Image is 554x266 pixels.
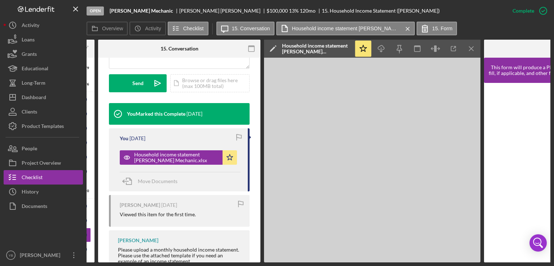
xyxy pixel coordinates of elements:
[87,22,128,35] button: Overview
[322,8,440,14] div: 15. Household Income Statement ([PERSON_NAME])
[267,8,288,14] span: $100,000
[529,234,547,252] div: Open Intercom Messenger
[232,26,270,31] label: 15. Conversation
[129,136,145,141] time: 2025-09-20 15:18
[276,22,415,35] button: Household income statement [PERSON_NAME] Mechanic.xlsx
[417,22,457,35] button: 15. Form
[186,111,202,117] time: 2025-09-20 15:18
[513,4,534,18] div: Complete
[109,74,167,92] button: Send
[120,172,185,190] button: Move Documents
[179,8,267,14] div: [PERSON_NAME] [PERSON_NAME]
[127,111,185,117] div: You Marked this Complete
[120,150,237,165] button: Household income statement [PERSON_NAME] Mechanic.xlsx
[18,248,65,264] div: [PERSON_NAME]
[161,46,198,52] div: 15. Conversation
[102,26,123,31] label: Overview
[289,8,299,14] div: 13 %
[9,253,13,257] text: YB
[264,58,480,262] iframe: Document Preview
[300,8,316,14] div: 120 mo
[168,22,208,35] button: Checklist
[138,178,177,184] span: Move Documents
[120,212,196,217] div: Viewed this item for the first time.
[216,22,275,35] button: 15. Conversation
[282,43,351,54] div: Household income statement [PERSON_NAME] Mechanic.xlsx
[132,74,144,92] div: Send
[129,22,166,35] button: Activity
[432,26,452,31] label: 15. Form
[87,6,104,15] div: Open
[134,152,219,163] div: Household income statement [PERSON_NAME] Mechanic.xlsx
[120,136,128,141] div: You
[4,199,83,213] button: Documents
[22,199,47,215] div: Documents
[161,202,177,208] time: 2025-09-19 14:11
[4,248,83,262] button: YB[PERSON_NAME]
[145,26,161,31] label: Activity
[183,26,204,31] label: Checklist
[118,238,158,243] div: [PERSON_NAME]
[292,26,400,31] label: Household income statement [PERSON_NAME] Mechanic.xlsx
[110,8,173,14] b: [PERSON_NAME] Mechanic
[505,4,550,18] button: Complete
[120,202,160,208] div: [PERSON_NAME]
